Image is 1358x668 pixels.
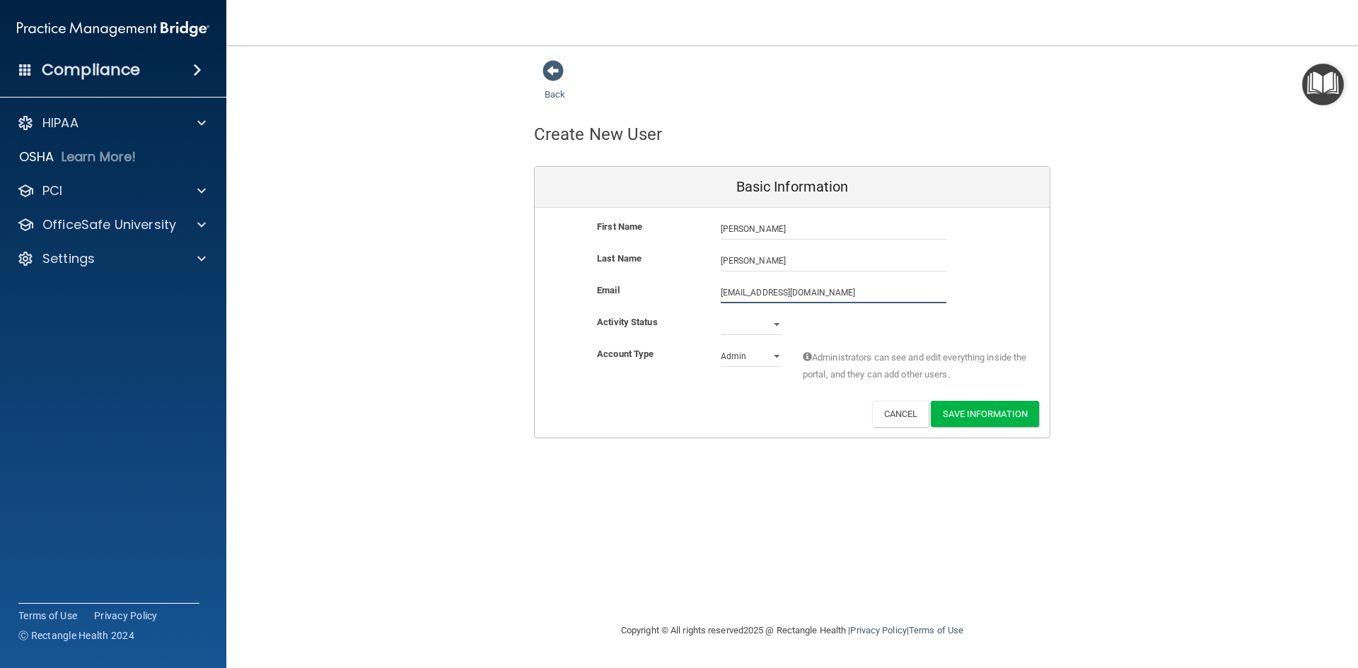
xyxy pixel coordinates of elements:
p: OfficeSafe University [42,216,176,233]
a: Privacy Policy [850,625,906,635]
a: HIPAA [17,115,206,131]
h4: Compliance [42,60,140,80]
p: Learn More! [62,148,137,165]
p: PCI [42,182,62,199]
span: Administrators can see and edit everything inside the portal, and they can add other users. [803,349,1028,383]
button: Save Information [931,401,1039,427]
a: Privacy Policy [94,609,158,623]
iframe: Drift Widget Chat Controller [1113,568,1341,624]
button: Open Resource Center [1302,64,1344,105]
p: Settings [42,250,95,267]
b: Account Type [597,348,654,359]
a: Settings [17,250,206,267]
a: Terms of Use [18,609,77,623]
button: Cancel [872,401,929,427]
b: First Name [597,221,642,232]
div: Copyright © All rights reserved 2025 @ Rectangle Health | | [534,608,1050,653]
a: Terms of Use [909,625,963,635]
img: PMB logo [17,15,209,43]
b: Email [597,285,620,295]
div: Basic Information [535,167,1050,208]
b: Activity Status [597,317,658,327]
p: HIPAA [42,115,79,131]
a: OfficeSafe University [17,216,206,233]
span: Ⓒ Rectangle Health 2024 [18,628,134,643]
a: PCI [17,182,206,199]
b: Last Name [597,253,642,264]
h4: Create New User [534,125,663,143]
p: OSHA [19,148,54,165]
a: Back [545,72,565,100]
